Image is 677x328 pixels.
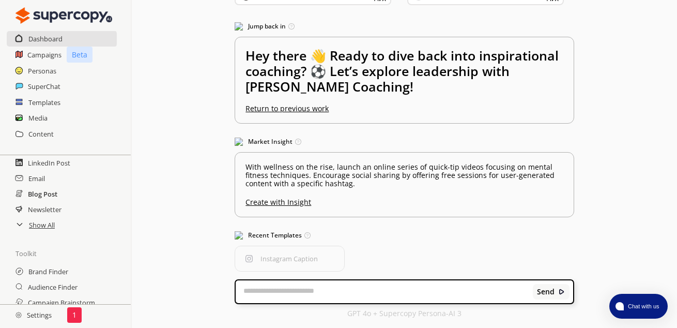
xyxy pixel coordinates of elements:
button: atlas-launcher [609,294,668,319]
a: Newsletter [28,202,61,217]
a: Dashboard [28,31,63,47]
img: Instagram Caption [245,255,253,262]
u: Create with Insight [245,193,563,206]
a: Blog Post [28,186,57,202]
h3: Jump back in [235,19,574,34]
a: Campaigns [27,47,61,63]
p: GPT 4o + Supercopy Persona-AI 3 [347,309,461,318]
p: 1 [72,311,76,319]
img: Tooltip Icon [304,232,311,238]
a: Show All [29,217,55,233]
b: Send [537,288,555,296]
h2: Hey there 👋 Ready to dive back into inspirational coaching? ⚽️ Let’s explore leadership with [PER... [245,48,563,105]
img: Tooltip Icon [295,139,301,145]
img: Close [558,288,565,295]
h3: Market Insight [235,134,574,150]
img: Popular Templates [235,231,243,240]
p: Beta [67,47,93,63]
a: SuperChat [28,79,60,94]
img: Market Insight [235,138,243,146]
img: Jump Back In [235,22,243,31]
u: Return to previous work [245,103,329,113]
a: Campaign Brainstorm [28,295,95,310]
img: Close [16,312,22,318]
h3: Recent Templates [235,228,574,243]
img: Close [16,5,112,26]
a: Personas [28,63,56,79]
a: LinkedIn Post [28,155,70,171]
span: Chat with us [624,302,661,310]
a: Brand Finder [28,264,68,279]
a: Media [28,110,48,126]
p: With wellness on the rise, launch an online series of quick-tip videos focusing on mental fitness... [245,163,563,188]
a: Content [28,126,54,142]
button: Instagram CaptionInstagram Caption [235,246,345,272]
img: Tooltip Icon [288,23,295,29]
a: Email [28,171,45,186]
a: Audience Finder [28,279,78,295]
a: Templates [28,95,60,110]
